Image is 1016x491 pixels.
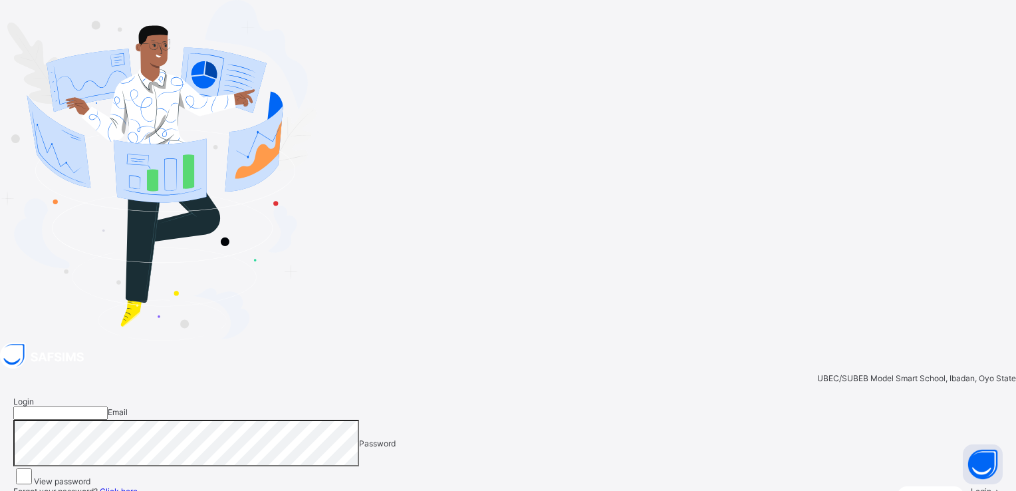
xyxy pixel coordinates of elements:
span: Password [359,438,396,448]
span: UBEC/SUBEB Model Smart School, Ibadan, Oyo State [817,373,1016,383]
label: View password [34,476,90,486]
span: Login [13,397,34,407]
button: Open asap [963,444,1003,484]
span: Email [108,407,128,417]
